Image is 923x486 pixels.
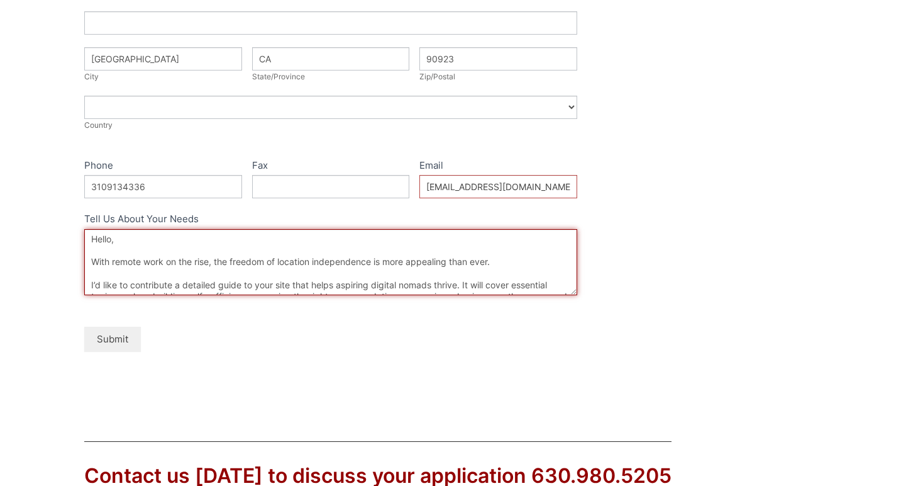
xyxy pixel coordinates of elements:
div: City [84,71,242,83]
label: Tell Us About Your Needs [84,211,577,229]
div: Country [84,119,577,132]
label: Phone [84,157,242,176]
label: Fax [252,157,410,176]
button: Submit [84,327,141,351]
label: Email [419,157,577,176]
div: State/Province [252,71,410,83]
div: Zip/Postal [419,71,577,83]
